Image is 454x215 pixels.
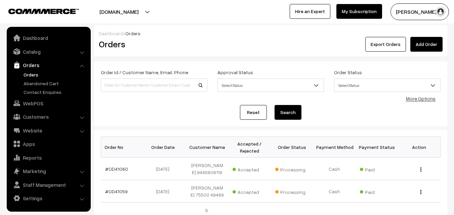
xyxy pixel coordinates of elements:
a: Customers [8,111,88,123]
span: Processing [275,164,309,173]
a: Reset [240,105,267,120]
a: Hire an Expert [290,4,330,19]
button: [DOMAIN_NAME] [76,3,162,20]
input: Order Id / Customer Name / Customer Email / Customer Phone [101,78,207,92]
th: Order Status [271,137,313,158]
a: My Subscription [336,4,382,19]
span: Paid [360,164,394,173]
img: Menu [420,190,421,194]
span: Select Status [217,78,324,92]
a: Staff Management [8,179,88,191]
span: Select Status [334,79,440,91]
a: Contact Enquires [22,89,88,96]
div: / [99,30,443,37]
td: [PERSON_NAME] 9445606119 [186,158,228,180]
h2: Orders [99,39,207,49]
a: #OD41059 [105,189,128,194]
th: Order Date [143,137,186,158]
th: Action [398,137,440,158]
a: Abandoned Cart [22,80,88,87]
td: [PERSON_NAME] 75502 49469 [186,180,228,203]
td: [DATE] [143,180,186,203]
span: Accepted [233,187,266,196]
a: Apps [8,138,88,150]
a: More Options [406,96,436,101]
a: Orders [22,71,88,78]
a: Settings [8,192,88,204]
img: user [436,7,446,17]
a: Marketing [8,165,88,177]
th: Customer Name [186,137,228,158]
button: [PERSON_NAME] s… [390,3,449,20]
td: Cash [313,180,356,203]
a: COMMMERCE [8,7,67,15]
td: Cash [313,158,356,180]
span: Orders [125,31,140,36]
span: Paid [360,187,394,196]
a: WebPOS [8,97,88,109]
label: Order Status [334,69,362,76]
span: Accepted [233,164,266,173]
label: Order Id / Customer Name, Email, Phone [101,69,188,76]
img: Menu [420,167,421,172]
th: Payment Status [356,137,398,158]
span: Processing [275,187,309,196]
a: Catalog [8,46,88,58]
span: Select Status [334,78,441,92]
a: Website [8,124,88,137]
th: Order No [101,137,143,158]
a: #OD41060 [105,166,128,172]
a: Reports [8,152,88,164]
a: Dashboard [99,31,123,36]
button: Export Orders [365,37,406,52]
label: Approval Status [217,69,253,76]
span: Select Status [218,79,324,91]
td: [DATE] [143,158,186,180]
button: Search [275,105,301,120]
a: Orders [8,59,88,71]
th: Accepted / Rejected [228,137,271,158]
a: Add Order [410,37,443,52]
a: Dashboard [8,32,88,44]
img: COMMMERCE [8,9,79,14]
th: Payment Method [313,137,356,158]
